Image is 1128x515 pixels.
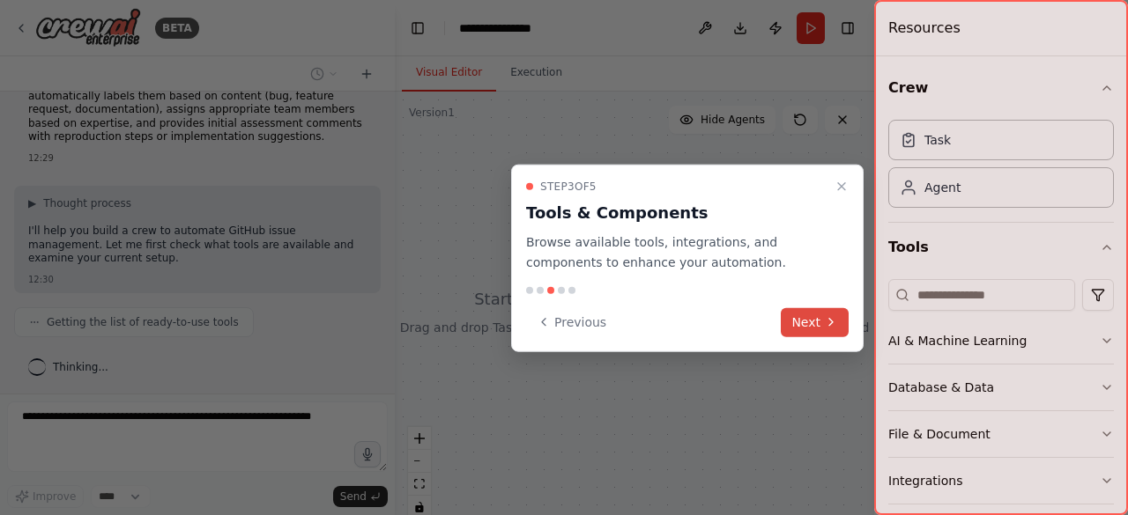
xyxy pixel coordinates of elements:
[526,307,617,336] button: Previous
[540,180,597,194] span: Step 3 of 5
[526,201,827,225] h3: Tools & Components
[405,16,430,40] button: Hide left sidebar
[831,176,852,197] button: Close walkthrough
[526,232,827,273] p: Browse available tools, integrations, and components to enhance your automation.
[781,307,849,336] button: Next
